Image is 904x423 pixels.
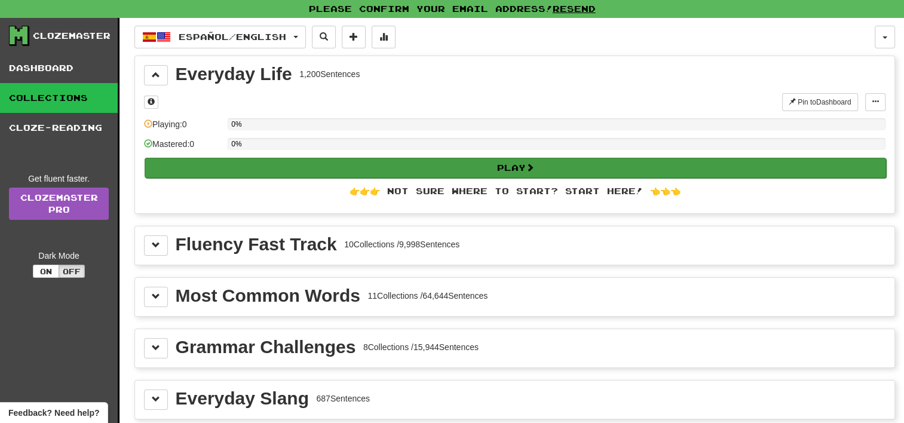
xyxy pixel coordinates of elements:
button: Add sentence to collection [342,26,366,48]
button: Pin toDashboard [782,93,858,111]
div: Mastered: 0 [144,138,222,158]
span: Open feedback widget [8,407,99,419]
button: Play [145,158,886,178]
div: Grammar Challenges [176,338,356,356]
button: Search sentences [312,26,336,48]
button: Español/English [134,26,306,48]
div: Playing: 0 [144,118,222,138]
button: On [33,265,59,278]
button: More stats [372,26,396,48]
div: 10 Collections / 9,998 Sentences [344,238,459,250]
div: Clozemaster [33,30,111,42]
div: 687 Sentences [316,393,370,404]
div: 👉👉👉 Not sure where to start? Start here! 👈👈👈 [144,185,885,197]
div: Get fluent faster. [9,173,109,185]
div: Dark Mode [9,250,109,262]
div: Everyday Life [176,65,292,83]
a: ClozemasterPro [9,188,109,220]
button: Off [59,265,85,278]
div: Fluency Fast Track [176,235,337,253]
div: Everyday Slang [176,390,309,407]
div: 8 Collections / 15,944 Sentences [363,341,479,353]
span: Español / English [179,32,286,42]
div: 1,200 Sentences [299,68,360,80]
div: Most Common Words [176,287,360,305]
div: 11 Collections / 64,644 Sentences [367,290,488,302]
a: Resend [553,4,596,14]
